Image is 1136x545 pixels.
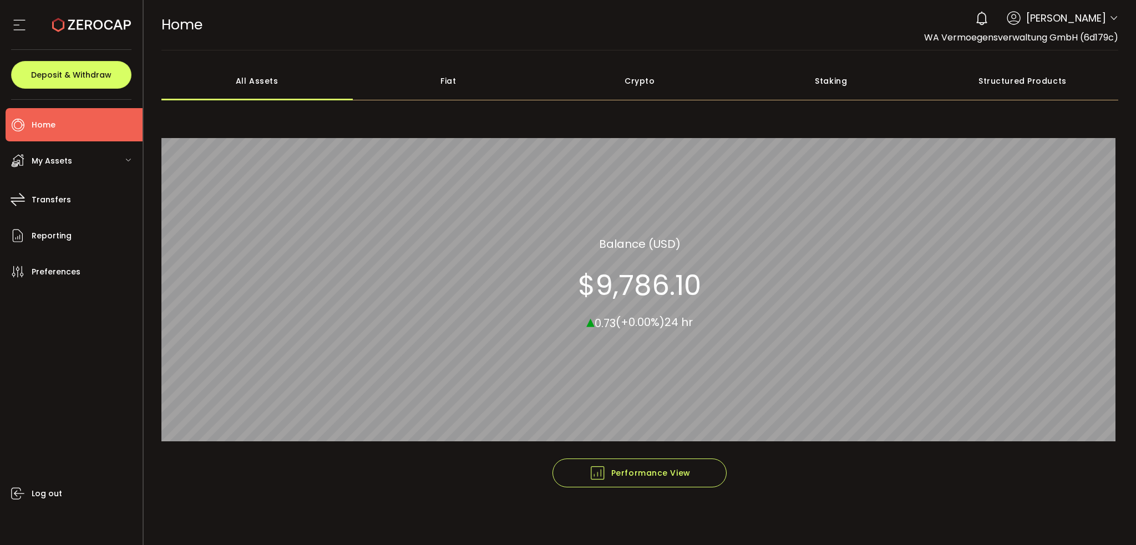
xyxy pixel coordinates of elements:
span: Reporting [32,228,72,244]
span: My Assets [32,153,72,169]
div: All Assets [161,62,353,100]
div: Structured Products [927,62,1118,100]
span: Transfers [32,192,71,208]
span: Preferences [32,264,80,280]
span: Home [32,117,55,133]
span: 0.73 [595,315,616,330]
div: Chat-Widget [1081,492,1136,545]
div: Staking [736,62,927,100]
span: Home [161,15,202,34]
span: WA Vermoegensverwaltung GmbH (6d179c) [924,31,1118,44]
span: Log out [32,486,62,502]
span: (+0.00%) [616,314,665,330]
button: Deposit & Withdraw [11,61,131,89]
div: Crypto [544,62,736,100]
span: Deposit & Withdraw [31,71,111,79]
section: $9,786.10 [578,268,701,302]
section: Balance (USD) [599,235,681,252]
button: Performance View [552,459,727,487]
div: Fiat [353,62,544,100]
span: Performance View [589,465,691,481]
iframe: Chat Widget [1081,492,1136,545]
span: ▴ [586,309,595,333]
span: 24 hr [665,314,693,330]
span: [PERSON_NAME] [1026,11,1106,26]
